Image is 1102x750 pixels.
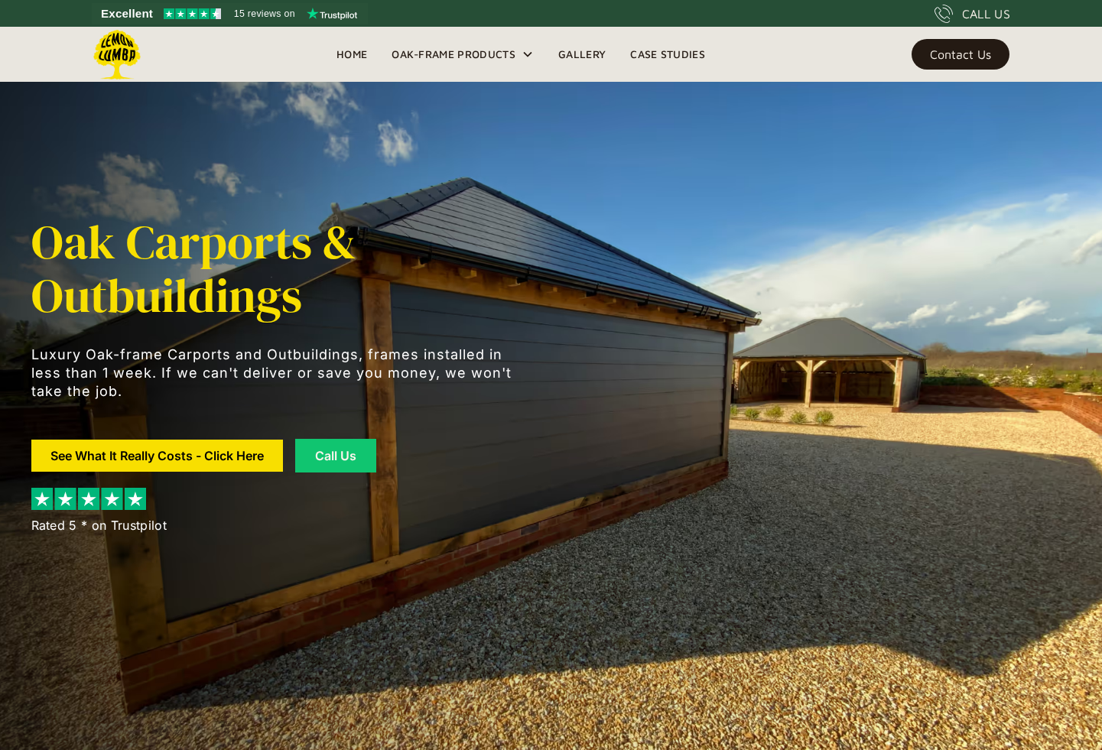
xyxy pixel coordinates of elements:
span: Excellent [101,5,153,23]
a: Call Us [295,439,376,472]
p: Luxury Oak-frame Carports and Outbuildings, frames installed in less than 1 week. If we can't del... [31,346,521,401]
a: See What It Really Costs - Click Here [31,440,283,472]
a: Home [324,43,379,66]
img: Trustpilot 4.5 stars [164,8,221,19]
div: Rated 5 * on Trustpilot [31,516,167,534]
a: Contact Us [912,39,1009,70]
a: Case Studies [618,43,717,66]
div: Call Us [314,450,357,462]
div: Oak-Frame Products [392,45,515,63]
a: See Lemon Lumba reviews on Trustpilot [92,3,368,24]
a: Gallery [546,43,618,66]
a: CALL US [935,5,1010,23]
span: 15 reviews on [234,5,295,23]
div: CALL US [962,5,1010,23]
img: Trustpilot logo [307,8,357,20]
div: Contact Us [930,49,991,60]
h1: Oak Carports & Outbuildings [31,216,521,323]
